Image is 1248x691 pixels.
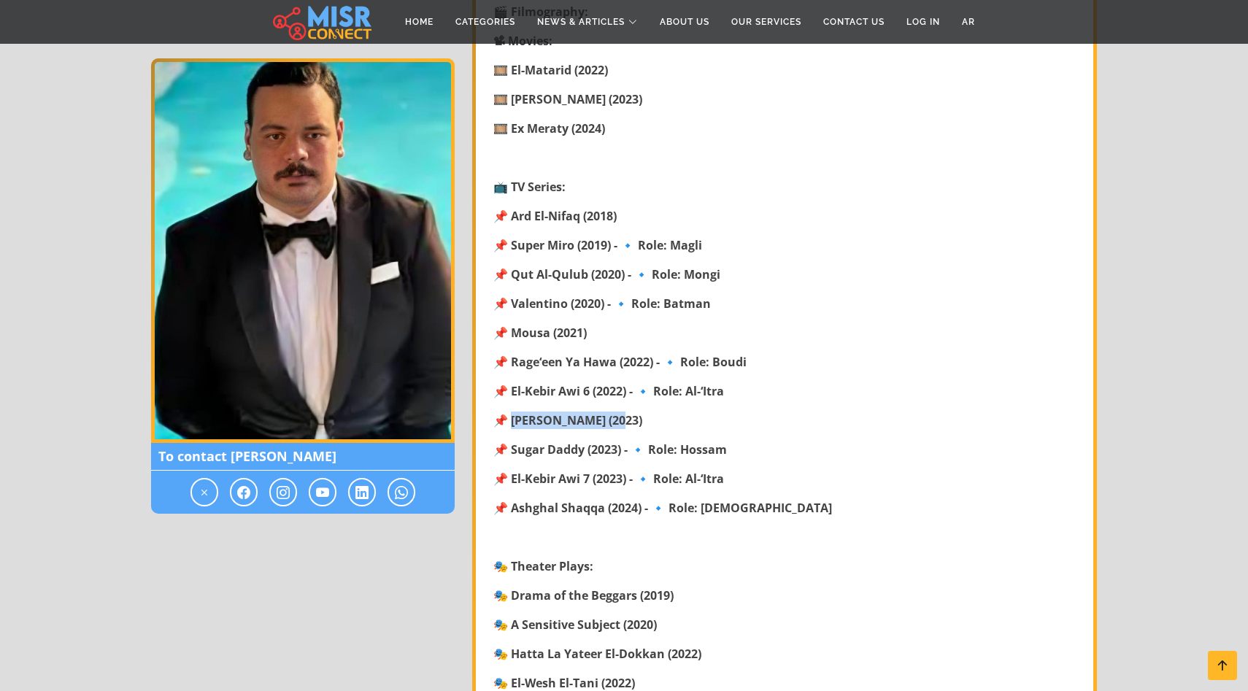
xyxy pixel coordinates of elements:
[151,443,455,471] span: To contact [PERSON_NAME]
[493,266,720,282] strong: 📌 Qut Al-Qulub (2020) - 🔹 Role: Mongi
[493,208,617,224] strong: 📌 Ard El-Nifaq (2018)
[493,354,747,370] strong: 📌 Rage‘een Ya Hawa (2022) - 🔹 Role: Boudi
[493,471,724,487] strong: 📌 El-Kebir Awi 7 (2023) - 🔹 Role: Al-‘Itra
[493,237,702,253] strong: 📌 Super Miro (2019) - 🔹 Role: Magli
[493,412,642,428] strong: 📌 [PERSON_NAME] (2023)
[493,500,832,516] strong: 📌 Ashghal Shaqqa (2024) - 🔹 Role: [DEMOGRAPHIC_DATA]
[493,675,635,691] strong: 🎭 El-Wesh El-Tani (2022)
[493,646,701,662] strong: 🎭 Hatta La Yateer El-Dokkan (2022)
[526,8,649,36] a: News & Articles
[493,383,724,399] strong: 📌 El-Kebir Awi 6 (2022) - 🔹 Role: Al-‘Itra
[493,617,657,633] strong: 🎭 A Sensitive Subject (2020)
[493,441,727,458] strong: 📌 Sugar Daddy (2023) - 🔹 Role: Hossam
[493,179,566,195] strong: 📺 TV Series:
[537,15,625,28] span: News & Articles
[394,8,444,36] a: Home
[720,8,812,36] a: Our Services
[493,558,593,574] strong: 🎭 Theater Plays:
[493,91,642,107] strong: 🎞️ [PERSON_NAME] (2023)
[444,8,526,36] a: Categories
[493,296,711,312] strong: 📌 Valentino (2020) - 🔹 Role: Batman
[273,4,371,40] img: main.misr_connect
[649,8,720,36] a: About Us
[493,120,605,136] strong: 🎞️ Ex Meraty (2024)
[493,325,587,341] strong: 📌 Mousa (2021)
[951,8,986,36] a: AR
[812,8,895,36] a: Contact Us
[895,8,951,36] a: Log in
[493,587,674,603] strong: 🎭 Drama of the Beggars (2019)
[493,62,608,78] strong: 🎞️ El-Matarid (2022)
[151,58,455,443] img: Mostafa Gharib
